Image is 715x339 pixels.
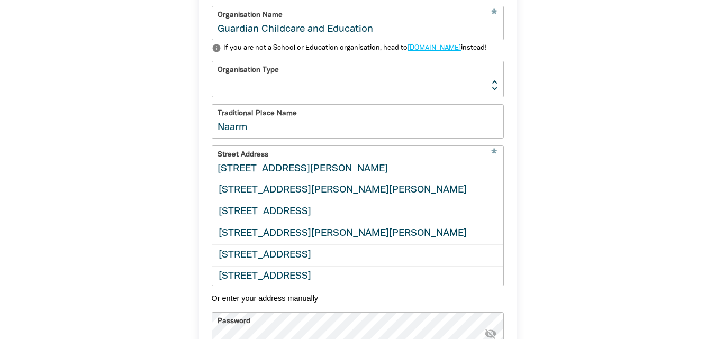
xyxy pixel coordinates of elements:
div: [STREET_ADDRESS] [212,201,503,223]
div: [STREET_ADDRESS][PERSON_NAME][PERSON_NAME] [212,223,503,244]
div: [STREET_ADDRESS] [212,244,503,266]
div: If you are not a School or Education organisation, head to instead! [223,43,487,54]
button: Or enter your address manually [212,294,504,303]
div: [STREET_ADDRESS] [212,266,503,288]
i: info [212,43,221,53]
div: [STREET_ADDRESS][PERSON_NAME][PERSON_NAME] [212,180,503,201]
a: [DOMAIN_NAME] [408,45,461,51]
